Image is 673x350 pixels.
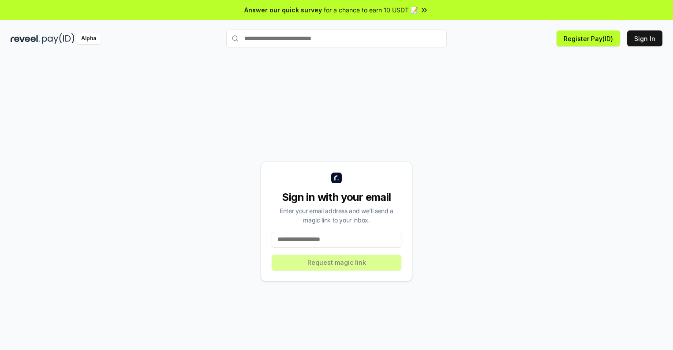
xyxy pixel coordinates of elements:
div: Sign in with your email [272,190,401,204]
img: pay_id [42,33,75,44]
img: logo_small [331,173,342,183]
span: for a chance to earn 10 USDT 📝 [324,5,418,15]
button: Register Pay(ID) [557,30,620,46]
span: Answer our quick survey [244,5,322,15]
button: Sign In [627,30,662,46]
img: reveel_dark [11,33,40,44]
div: Enter your email address and we’ll send a magic link to your inbox. [272,206,401,225]
div: Alpha [76,33,101,44]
